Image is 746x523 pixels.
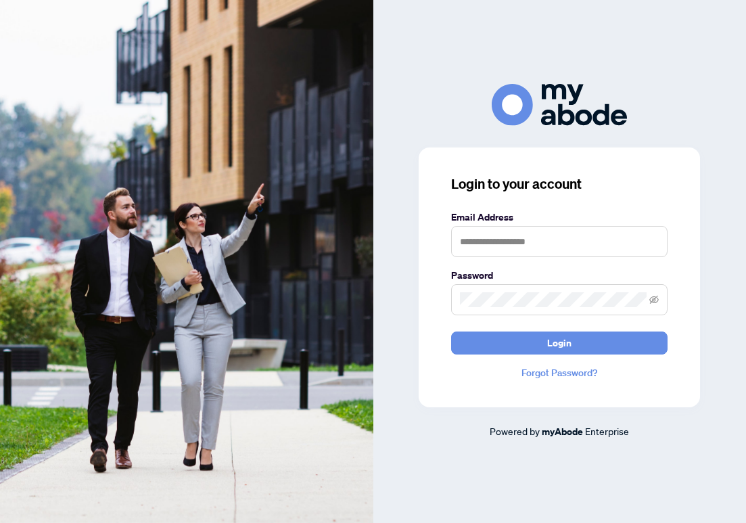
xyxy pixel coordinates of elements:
[451,268,668,283] label: Password
[451,175,668,194] h3: Login to your account
[547,332,572,354] span: Login
[542,424,583,439] a: myAbode
[451,210,668,225] label: Email Address
[451,332,668,355] button: Login
[649,295,659,304] span: eye-invisible
[492,84,627,125] img: ma-logo
[585,425,629,437] span: Enterprise
[451,365,668,380] a: Forgot Password?
[490,425,540,437] span: Powered by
